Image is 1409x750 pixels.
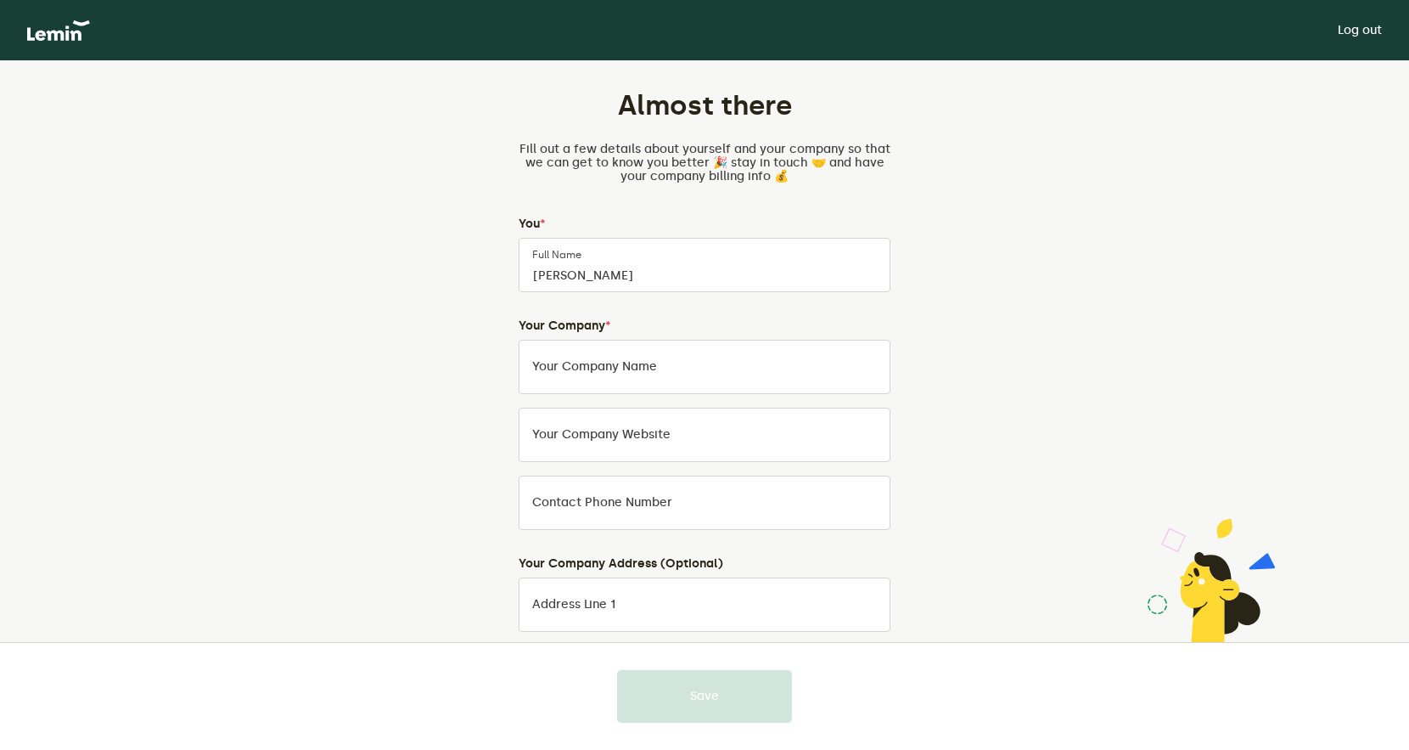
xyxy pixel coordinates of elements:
[532,496,672,510] label: Contact Phone Number
[519,578,890,632] input: Address Line 1
[519,143,890,183] p: Fill out a few details about yourself and your company so that we can get to know you better 🎉 st...
[1338,24,1382,37] a: Log out
[27,20,90,41] img: logo
[519,408,890,462] input: Your company website
[532,598,615,612] label: Address Line 1
[519,319,890,333] h4: Your Company
[617,670,792,723] button: Save
[519,340,890,394] input: Your Company Name
[519,557,890,571] h4: Your Company Address (Optional)
[519,217,890,231] h4: You
[532,428,671,442] label: Your company website
[519,88,890,122] h1: Almost there
[532,360,657,374] label: Your Company Name
[532,248,581,262] label: Full Name
[519,476,890,530] input: Contact Phone Number
[519,238,890,292] input: Full Name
